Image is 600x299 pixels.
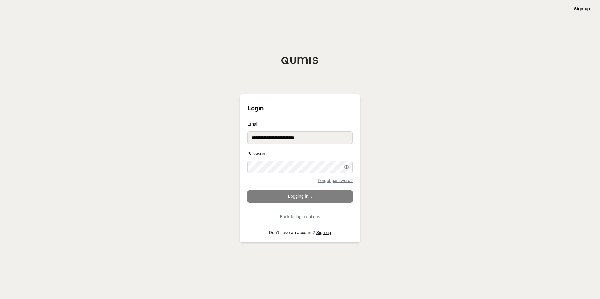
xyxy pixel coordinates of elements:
[574,6,590,11] a: Sign up
[247,230,353,235] p: Don't have an account?
[316,230,331,235] a: Sign up
[318,178,353,183] a: Forgot password?
[247,102,353,114] h3: Login
[281,57,319,64] img: Qumis
[247,210,353,223] button: Back to login options
[247,122,353,126] label: Email
[247,151,353,156] label: Password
